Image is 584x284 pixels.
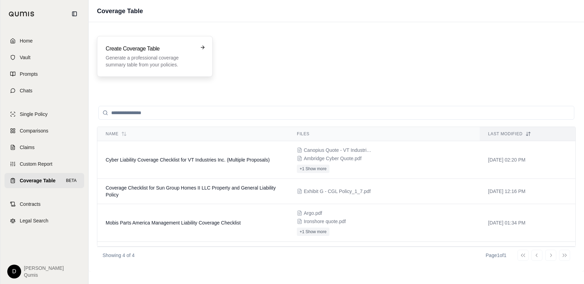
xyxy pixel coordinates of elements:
span: Exhibit G - CGL Policy_1_7.pdf [304,188,371,195]
a: Vault [5,50,84,65]
a: Custom Report [5,156,84,172]
p: Showing 4 of 4 [103,252,135,259]
h1: Coverage Table [97,6,143,16]
th: Files [289,127,480,141]
span: BETA [64,177,79,184]
div: Last modified [488,131,567,137]
span: Ambridge Cyber Quote.pdf [304,155,362,162]
a: Legal Search [5,213,84,228]
a: Prompts [5,66,84,82]
span: Mobis Parts America Management Liability Coverage Checklist [106,220,241,226]
span: Contracts [20,201,41,208]
h3: Create Coverage Table [106,45,194,53]
button: +1 Show more [297,228,329,236]
td: [DATE] 02:20 PM [480,141,575,179]
a: Coverage TableBETA [5,173,84,188]
img: Qumis Logo [9,11,35,17]
a: Contracts [5,196,84,212]
span: Prompts [20,71,38,77]
span: Legal Search [20,217,48,224]
span: Custom Report [20,161,52,167]
td: [DATE] 01:34 PM [480,204,575,242]
button: +1 Show more [297,165,329,173]
span: Chats [20,87,33,94]
a: Claims [5,140,84,155]
span: Home [20,37,33,44]
a: Single Policy [5,107,84,122]
span: Cyber Liability Coverage Checklist for VT Industries Inc. (Multiple Proposals) [106,157,270,163]
p: Generate a professional coverage summary table from your policies. [106,54,194,68]
span: Ironshore quote.pdf [304,218,346,225]
td: [DATE] 09:28 AM [480,242,575,268]
span: Single Policy [20,111,47,118]
span: Qumis [24,272,64,278]
span: Coverage Table [20,177,55,184]
button: Collapse sidebar [69,8,80,19]
a: Chats [5,83,84,98]
span: Claims [20,144,35,151]
a: Home [5,33,84,48]
td: [DATE] 12:16 PM [480,179,575,204]
span: Comparisons [20,127,48,134]
span: [PERSON_NAME] [24,265,64,272]
span: Canopius Quote - VT Industries.pdf [304,147,373,154]
span: Coverage Checklist for Sun Group Homes II LLC Property and General Liability Policy [106,185,276,198]
div: D [7,265,21,278]
span: Vault [20,54,30,61]
span: Argo.pdf [304,210,322,217]
div: Name [106,131,280,137]
div: Page 1 of 1 [486,252,506,259]
a: Comparisons [5,123,84,138]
